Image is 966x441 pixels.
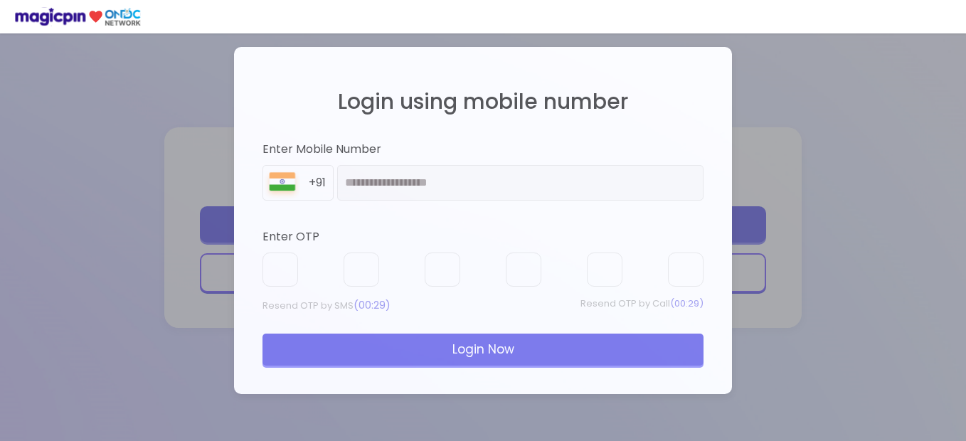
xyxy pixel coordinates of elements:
[14,7,141,26] img: ondc-logo-new-small.8a59708e.svg
[263,169,302,200] img: 8BGLRPwvQ+9ZgAAAAASUVORK5CYII=
[262,229,704,245] div: Enter OTP
[262,142,704,158] div: Enter Mobile Number
[309,175,333,191] div: +91
[262,334,704,365] div: Login Now
[262,90,704,113] h2: Login using mobile number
